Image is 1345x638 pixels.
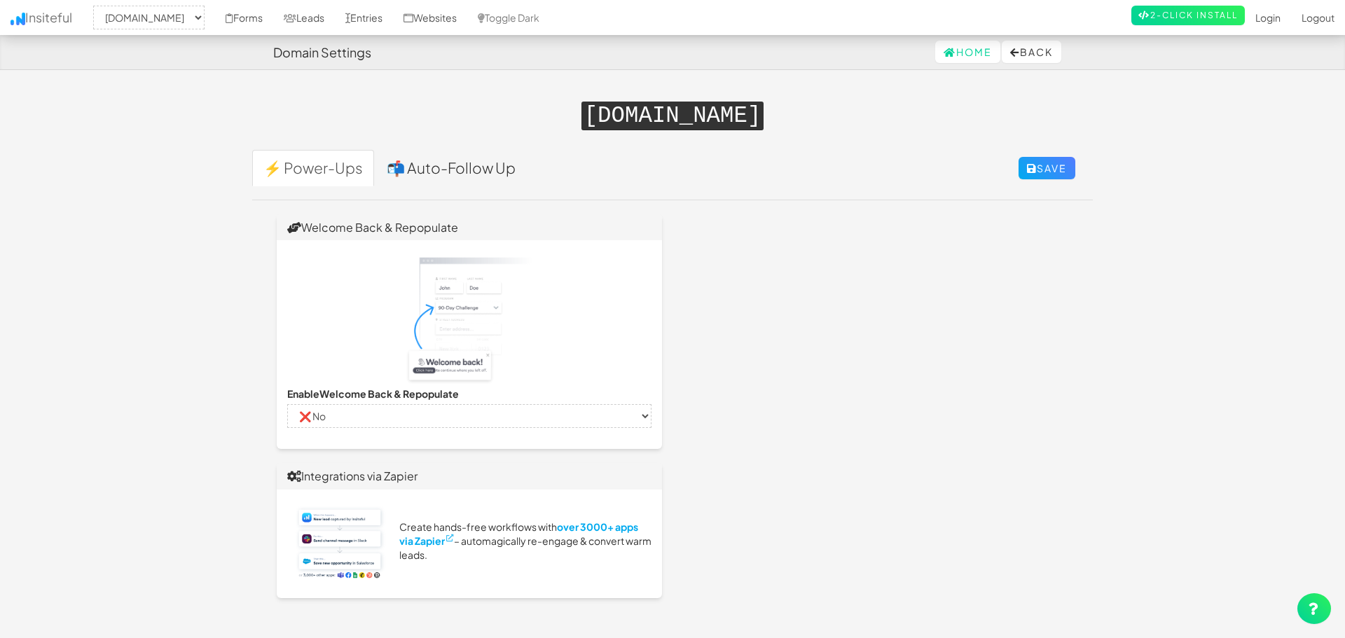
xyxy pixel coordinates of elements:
[287,387,459,401] label: Enable
[11,13,25,25] img: icon.png
[287,470,651,483] h3: Integrations via Zapier
[319,387,459,400] strong: Welcome Back & Repopulate
[935,41,1000,63] a: Home
[399,520,651,562] p: Create hands-free workflows with – automagically re-engage & convert warm leads.
[287,500,392,588] img: zapier-form-tracking.png
[1002,41,1061,63] button: Back
[1131,6,1245,25] a: 2-Click Install
[1019,157,1075,179] button: Save
[375,150,527,186] a: 📬 Auto-Follow Up
[273,46,371,60] h4: Domain Settings
[287,221,651,234] h3: Welcome Back & Repopulate
[581,102,764,130] kbd: [DOMAIN_NAME]
[399,520,638,547] a: over 3000+ apps via Zapier
[252,150,374,186] a: ⚡ Power-Ups
[399,251,539,387] img: repopulate.png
